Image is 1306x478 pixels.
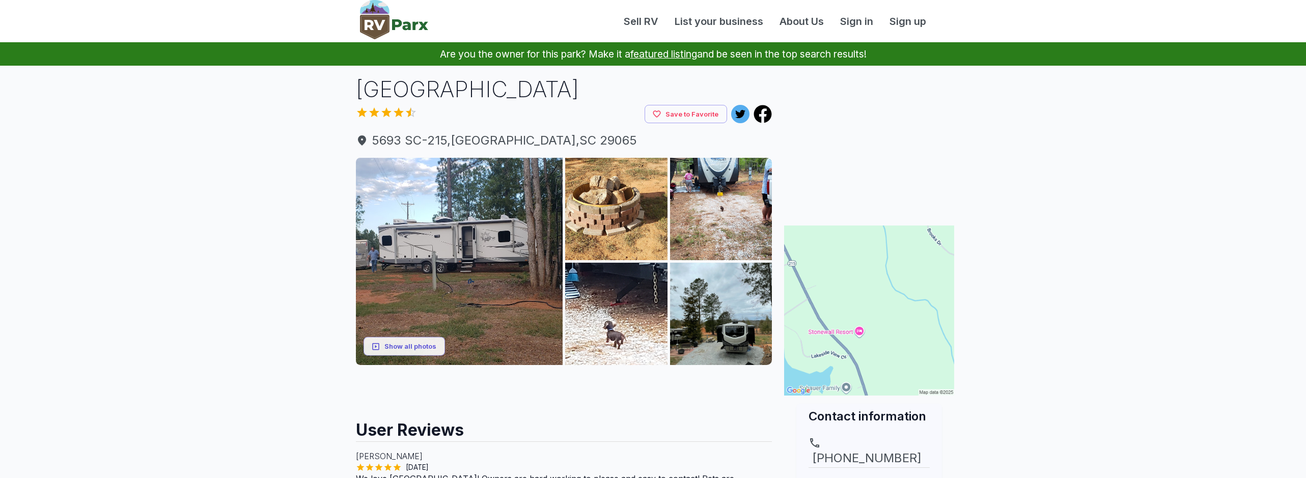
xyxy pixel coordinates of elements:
[12,42,1294,66] p: Are you the owner for this park? Make it a and be seen in the top search results!
[832,14,881,29] a: Sign in
[666,14,771,29] a: List your business
[356,158,563,365] img: AAcXr8o4H_os7IyS0SA_WL2VL3b5zpZWLJyKn75LSMWPAKzRRMlON5bxhzUZeKK1W6vfm6Ctr3-Z1fKf89QX_wIL2SNqtmCGM...
[356,450,772,462] p: [PERSON_NAME]
[670,263,772,365] img: AAcXr8pBUsSyorQzjO3Il8UV4cLg58xHA9z-6nf0ozAF8nOVzTtTZVa8hd0vt_udAoQUWE_lKrhUHqe_6hPsSyxReQoAQCpJC...
[881,14,934,29] a: Sign up
[645,105,727,124] button: Save to Favorite
[356,74,772,105] h1: [GEOGRAPHIC_DATA]
[630,48,697,60] a: featured listing
[356,365,772,411] iframe: Advertisement
[616,14,666,29] a: Sell RV
[356,411,772,441] h2: User Reviews
[784,226,954,396] img: Map for Stonewall RV Park
[809,437,930,467] a: [PHONE_NUMBER]
[402,462,433,472] span: [DATE]
[670,158,772,260] img: AAcXr8qpSu5DlmAGuecLhP-2MCcsmVYjhRIQDH6eUt9wKi1F_Ctvr28lINt5HFZJ9883ucpARY1FbraSeho8PsI2QnU5mdXws...
[364,337,445,356] button: Show all photos
[771,14,832,29] a: About Us
[356,131,772,150] span: 5693 SC-215 , [GEOGRAPHIC_DATA] , SC 29065
[784,74,954,201] iframe: Advertisement
[809,408,930,425] h2: Contact information
[565,263,668,365] img: AAcXr8qIy0wG_yQF2q2wgg28hf1Fr-evJb1CHYMAuJcK6TjufA7Tqg6ysmQxmiPnXM1ri6LMaSLnpUGPpmEEMWtZhllRPYy-3...
[565,158,668,260] img: AAcXr8ojGFJuWiDtxNA4DJFEo8Kxzo4aChGGx_ZZBKfRSWE6f5uJZe_tjKJJ1yjYQ32tjLaTpmExlqfznNmUeZVrwntKezdy4...
[356,131,772,150] a: 5693 SC-215,[GEOGRAPHIC_DATA],SC 29065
